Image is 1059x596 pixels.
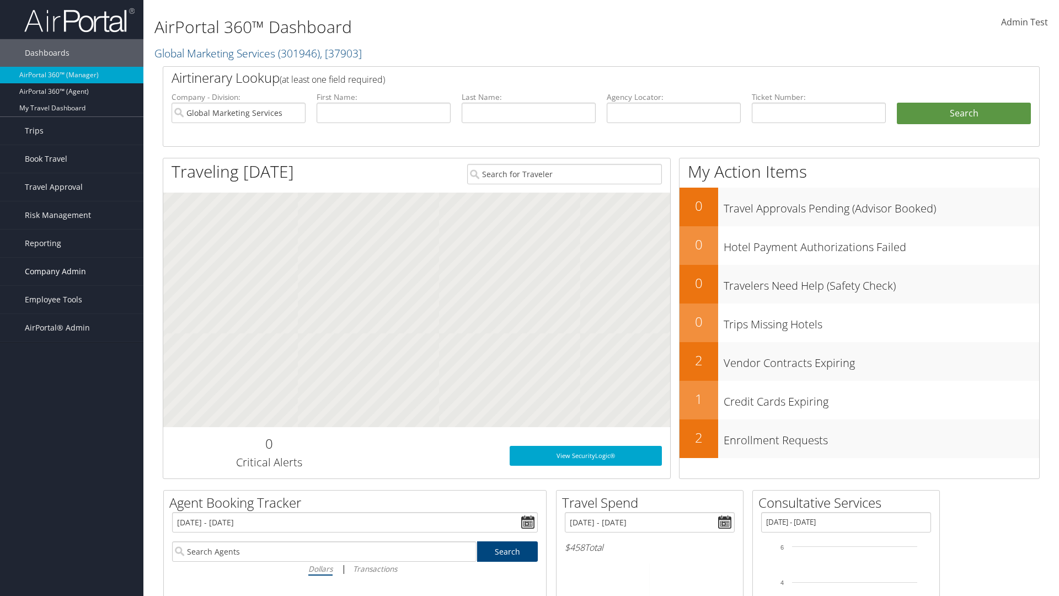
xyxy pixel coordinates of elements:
[1001,16,1048,28] span: Admin Test
[680,235,718,254] h2: 0
[680,304,1039,342] a: 0Trips Missing Hotels
[565,541,585,554] span: $458
[154,15,750,39] h1: AirPortal 360™ Dashboard
[680,274,718,292] h2: 0
[477,541,538,562] a: Search
[680,342,1039,381] a: 2Vendor Contracts Expiring
[680,381,1039,419] a: 1Credit Cards Expiring
[780,579,784,586] tspan: 4
[317,92,451,103] label: First Name:
[25,117,44,145] span: Trips
[562,493,743,512] h2: Travel Spend
[680,419,1039,458] a: 2Enrollment Requests
[680,312,718,331] h2: 0
[752,92,886,103] label: Ticket Number:
[278,46,320,61] span: ( 301946 )
[897,103,1031,125] button: Search
[510,446,662,466] a: View SecurityLogic®
[25,314,90,342] span: AirPortal® Admin
[724,350,1039,371] h3: Vendor Contracts Expiring
[25,145,67,173] span: Book Travel
[280,73,385,86] span: (at least one field required)
[680,188,1039,226] a: 0Travel Approvals Pending (Advisor Booked)
[172,455,366,470] h3: Critical Alerts
[172,92,306,103] label: Company - Division:
[467,164,662,184] input: Search for Traveler
[308,563,333,574] i: Dollars
[25,39,69,67] span: Dashboards
[680,160,1039,183] h1: My Action Items
[25,286,82,313] span: Employee Tools
[25,173,83,201] span: Travel Approval
[25,230,61,257] span: Reporting
[724,273,1039,294] h3: Travelers Need Help (Safety Check)
[680,390,718,408] h2: 1
[680,351,718,370] h2: 2
[724,311,1039,332] h3: Trips Missing Hotels
[25,201,91,229] span: Risk Management
[1001,6,1048,40] a: Admin Test
[680,265,1039,304] a: 0Travelers Need Help (Safety Check)
[172,562,538,576] div: |
[680,428,718,447] h2: 2
[724,195,1039,216] h3: Travel Approvals Pending (Advisor Booked)
[724,427,1039,448] h3: Enrollment Requests
[680,226,1039,265] a: 0Hotel Payment Authorizations Failed
[172,160,294,183] h1: Traveling [DATE]
[172,68,958,87] h2: Airtinerary Lookup
[680,196,718,215] h2: 0
[320,46,362,61] span: , [ 37903 ]
[724,389,1039,409] h3: Credit Cards Expiring
[724,234,1039,255] h3: Hotel Payment Authorizations Failed
[353,563,397,574] i: Transactions
[154,46,362,61] a: Global Marketing Services
[169,493,546,512] h2: Agent Booking Tracker
[25,258,86,285] span: Company Admin
[607,92,741,103] label: Agency Locator:
[24,7,135,33] img: airportal-logo.png
[565,541,735,554] h6: Total
[758,493,939,512] h2: Consultative Services
[172,541,477,562] input: Search Agents
[172,434,366,453] h2: 0
[462,92,596,103] label: Last Name:
[780,544,784,551] tspan: 6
